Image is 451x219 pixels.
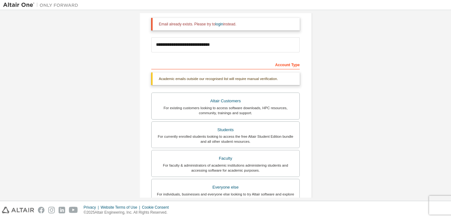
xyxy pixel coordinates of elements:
[155,154,296,163] div: Faculty
[69,207,78,213] img: youtube.svg
[3,2,81,8] img: Altair One
[2,207,34,213] img: altair_logo.svg
[151,72,300,85] div: Academic emails outside our recognised list will require manual verification.
[59,207,65,213] img: linkedin.svg
[159,22,295,27] div: Email already exists. Please try to instead.
[155,105,296,115] div: For existing customers looking to access software downloads, HPC resources, community, trainings ...
[38,207,44,213] img: facebook.svg
[215,22,223,26] a: login
[84,210,173,215] p: © 2025 Altair Engineering, Inc. All Rights Reserved.
[155,126,296,134] div: Students
[155,183,296,192] div: Everyone else
[155,192,296,202] div: For individuals, businesses and everyone else looking to try Altair software and explore our prod...
[84,205,101,210] div: Privacy
[155,134,296,144] div: For currently enrolled students looking to access the free Altair Student Edition bundle and all ...
[48,207,55,213] img: instagram.svg
[155,163,296,173] div: For faculty & administrators of academic institutions administering students and accessing softwa...
[142,205,172,210] div: Cookie Consent
[101,205,142,210] div: Website Terms of Use
[155,97,296,105] div: Altair Customers
[151,59,300,69] div: Account Type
